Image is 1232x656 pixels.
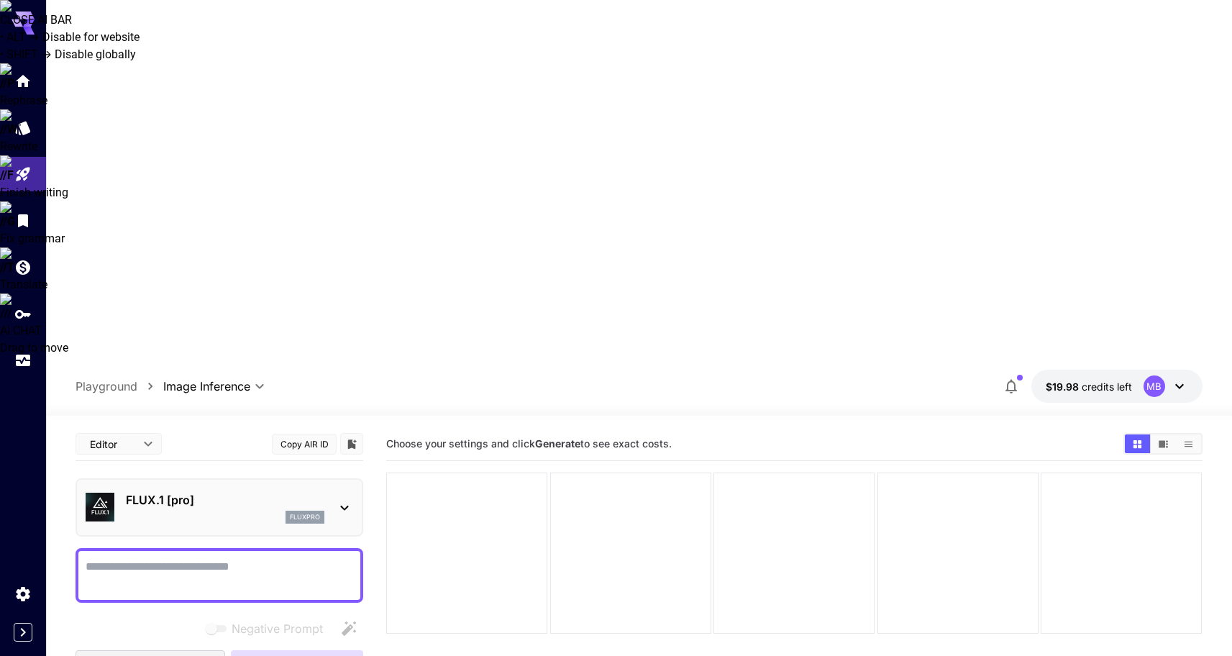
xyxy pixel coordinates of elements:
p: fluxpro [290,512,320,522]
nav: breadcrumb [76,378,163,395]
div: MB [1144,375,1165,397]
span: Negative prompts are not compatible with the selected model. [203,619,334,637]
b: Generate [535,437,580,450]
div: $19.9805 [1046,379,1132,394]
button: $19.9805MB [1031,370,1203,403]
span: Image Inference [163,378,250,395]
a: Playground [76,378,137,395]
span: Editor [90,437,134,452]
p: FLUX.1 [pro] [126,491,324,509]
span: $19.98 [1046,381,1082,393]
div: Show media in grid viewShow media in video viewShow media in list view [1123,433,1203,455]
div: FLUX.1 [pro]fluxpro [86,486,353,529]
span: Choose your settings and click to see exact costs. [386,437,672,450]
button: Add to library [345,435,358,452]
span: Negative Prompt [232,620,323,637]
button: Show media in grid view [1125,434,1150,453]
button: Expand sidebar [14,623,32,642]
button: Copy AIR ID [272,434,337,455]
div: Settings [14,585,32,603]
button: Show media in video view [1151,434,1176,453]
div: Usage [14,352,32,370]
span: credits left [1082,381,1132,393]
button: Show media in list view [1176,434,1201,453]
